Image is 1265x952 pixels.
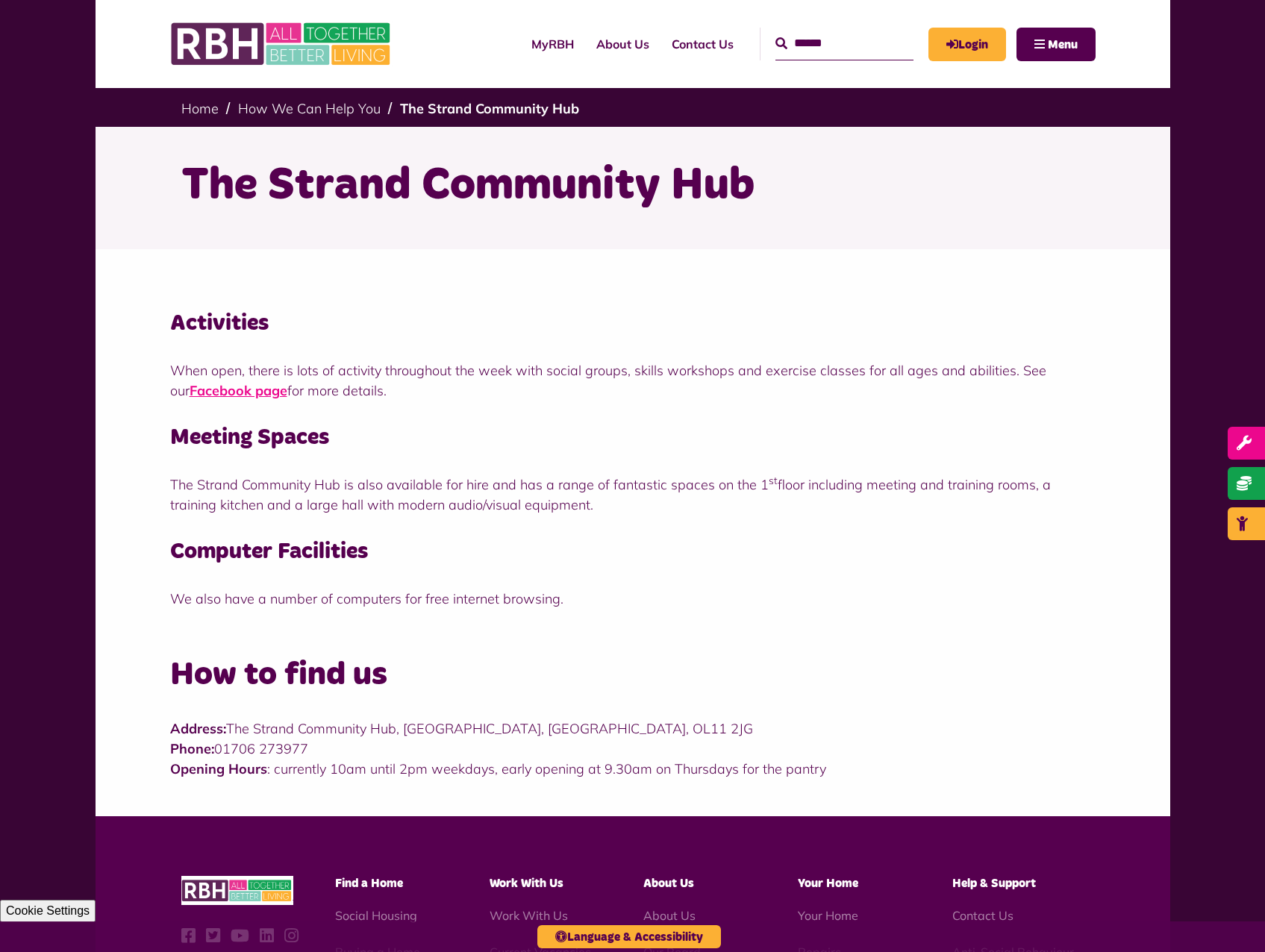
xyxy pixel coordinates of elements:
[181,876,293,905] img: RBH
[643,877,694,889] span: About Us
[170,423,1096,452] h3: Meeting Spaces
[1048,39,1078,51] span: Menu
[170,15,394,73] img: RBH
[585,24,660,64] a: About Us
[928,28,1006,61] a: MyRBH
[335,877,403,889] span: Find a Home
[1016,28,1096,61] button: Navigation
[170,537,1096,566] h3: Computer Facilities
[190,382,287,399] a: Facebook page
[181,157,1084,215] h1: The Strand Community Hub
[643,908,696,923] a: About Us
[952,908,1013,923] a: Contact Us
[490,908,568,923] a: Work With Us
[170,475,1096,515] p: The Strand Community Hub is also available for hire and has a range of fantastic spaces on the 1 ...
[798,877,858,889] span: Your Home
[181,100,219,117] a: Home
[170,589,1096,609] p: We also have a number of computers for free internet browsing.
[170,360,1096,401] p: When open, there is lots of activity throughout the week with social groups, skills workshops and...
[490,877,563,889] span: Work With Us
[170,654,1096,696] h2: How to find us
[520,24,585,64] a: MyRBH
[238,100,381,117] a: How We Can Help You
[170,760,267,777] strong: Opening Hours
[170,740,214,757] strong: Phone:
[769,474,778,486] sup: st
[660,24,745,64] a: Contact Us
[798,908,858,923] a: Your Home
[952,877,1036,889] span: Help & Support
[537,925,721,948] button: Language & Accessibility
[335,908,417,923] a: Social Housing
[170,720,226,737] strong: Address:
[170,309,1096,338] h3: Activities
[400,100,579,117] a: The Strand Community Hub
[170,718,1096,779] p: The Strand Community Hub, [GEOGRAPHIC_DATA], [GEOGRAPHIC_DATA], OL11 2JG 01706 273977 : currently...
